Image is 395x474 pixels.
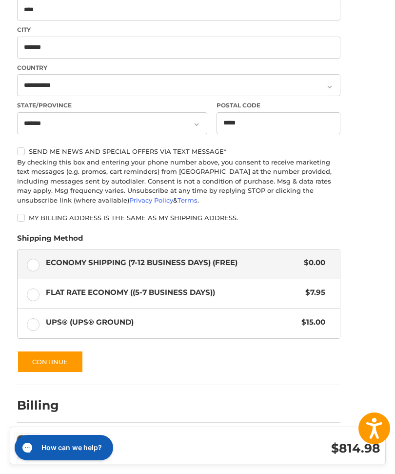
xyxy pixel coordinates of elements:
[49,439,215,450] h3: 2 Items
[17,214,340,222] label: My billing address is the same as my shipping address.
[129,197,173,205] a: Privacy Policy
[297,317,326,329] span: $15.00
[17,148,340,156] label: Send me news and special offers via text message*
[17,158,340,206] div: By checking this box and entering your phone number above, you consent to receive marketing text ...
[46,258,299,269] span: Economy Shipping (7-12 Business Days) (Free)
[17,26,340,35] label: City
[17,398,74,413] h2: Billing
[17,351,83,373] button: Continue
[10,432,116,464] iframe: Gorgias live chat messenger
[299,258,326,269] span: $0.00
[217,102,340,110] label: Postal Code
[301,288,326,299] span: $7.95
[17,233,83,249] legend: Shipping Method
[215,441,380,456] h3: $814.98
[17,102,207,110] label: State/Province
[46,288,301,299] span: Flat Rate Economy ((5-7 Business Days))
[178,197,197,205] a: Terms
[46,317,297,329] span: UPS® (UPS® Ground)
[17,64,340,73] label: Country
